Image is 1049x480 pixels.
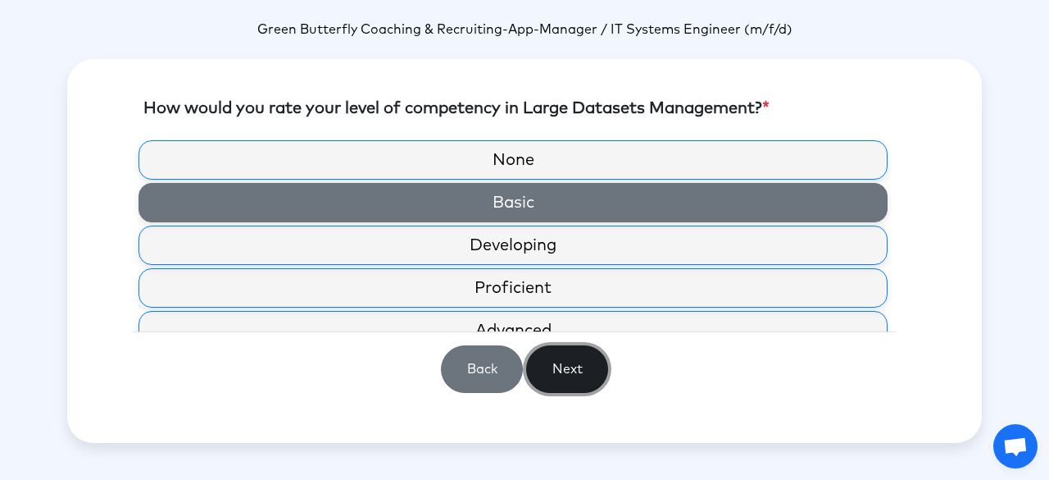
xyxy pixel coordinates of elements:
[508,23,792,36] span: App-Manager / IT Systems Engineer (m/f/d)
[441,345,523,393] button: Back
[139,226,888,265] label: Developing
[139,183,888,222] label: Basic
[993,424,1038,469] div: Open chat
[257,23,502,36] span: Green Butterfly Coaching & Recruiting
[143,96,770,121] label: How would you rate your level of competency in Large Datasets Management?
[139,140,888,180] label: None
[139,268,888,308] label: Proficient
[526,345,608,393] button: Next
[139,311,888,350] label: Advanced
[67,20,982,39] p: -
